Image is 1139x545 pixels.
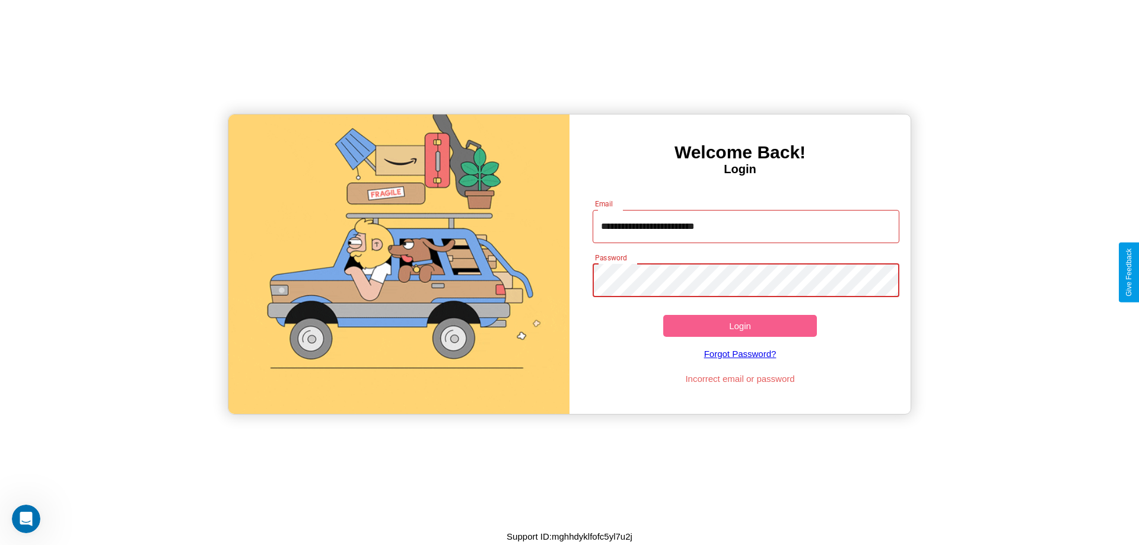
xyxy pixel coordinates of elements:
button: Login [663,315,817,337]
p: Incorrect email or password [587,371,894,387]
h3: Welcome Back! [569,142,911,162]
p: Support ID: mghhdyklfofc5yl7u2j [507,528,632,544]
label: Password [595,253,626,263]
div: Give Feedback [1125,248,1133,297]
img: gif [228,114,569,414]
h4: Login [569,162,911,176]
label: Email [595,199,613,209]
a: Forgot Password? [587,337,894,371]
iframe: Intercom live chat [12,505,40,533]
